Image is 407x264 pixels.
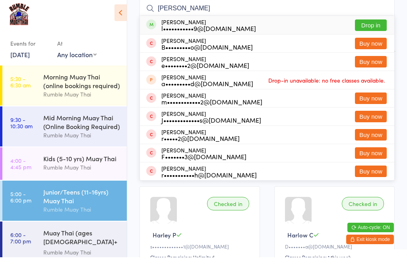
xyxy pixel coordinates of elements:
button: Auto-cycle: ON [347,229,394,239]
div: Rumble Muay Thai [43,137,120,146]
span: Harley P [153,237,176,246]
div: F•••••••3@[DOMAIN_NAME] [161,160,246,166]
div: Rumble Muay Thai [43,170,120,179]
time: 6:00 - 7:00 pm [10,238,31,251]
div: D•••••••a@[DOMAIN_NAME] [285,250,386,256]
div: [PERSON_NAME] [161,25,256,38]
div: s•••••••••••••1@[DOMAIN_NAME] [150,250,252,256]
div: B•••••••••o@[DOMAIN_NAME] [161,50,253,57]
div: m••••••••••••2@[DOMAIN_NAME] [161,105,262,112]
img: Rumble Muay Thai [8,6,30,36]
div: [PERSON_NAME] [161,62,249,75]
a: 4:00 -4:45 pmKids (5-10 yrs) Muay ThaiRumble Muay Thai [2,154,127,187]
time: 5:00 - 6:00 pm [10,197,31,210]
div: Mid Morning Muay Thai (Online Booking Required) [43,120,120,137]
div: a•••••••••d@[DOMAIN_NAME] [161,87,253,93]
button: Buy now [355,136,387,147]
button: Drop in [355,26,387,38]
button: Buy now [355,172,387,184]
button: Buy now [355,63,387,74]
button: Exit kiosk mode [346,241,394,251]
div: Any location [57,57,97,66]
input: Search [140,6,395,24]
div: [PERSON_NAME] [161,135,240,148]
div: Kids (5-10 yrs) Muay Thai [43,161,120,170]
div: Checked in [207,204,249,217]
div: e••••••••2@[DOMAIN_NAME] [161,69,249,75]
div: r•••••2@[DOMAIN_NAME] [161,142,240,148]
div: [PERSON_NAME] [161,154,246,166]
div: J•••••••••••••s@[DOMAIN_NAME] [161,123,261,130]
div: At [57,44,97,57]
button: Buy now [355,99,387,111]
a: 5:30 -6:30 amMorning Muay Thai (online bookings required)Rumble Muay Thai [2,72,127,112]
time: 9:30 - 10:30 am [10,123,33,136]
div: Rumble Muay Thai [43,212,120,221]
button: Buy now [355,44,387,56]
a: 5:00 -6:00 pmJunior/Teens (11-16yrs) Muay ThaiRumble Muay Thai [2,187,127,227]
button: Buy now [355,154,387,166]
div: r•••••••••••h@[DOMAIN_NAME] [161,178,257,185]
div: [PERSON_NAME] [161,172,257,185]
div: Rumble Muay Thai [43,254,120,264]
div: Junior/Teens (11-16yrs) Muay Thai [43,194,120,212]
div: [PERSON_NAME] [161,117,261,130]
div: l•••••••••••9@[DOMAIN_NAME] [161,32,256,38]
a: [DATE] [10,57,30,66]
div: Muay Thai (ages [DEMOGRAPHIC_DATA]+ yrs) [43,235,120,254]
div: Rumble Muay Thai [43,96,120,106]
div: Events for [10,44,49,57]
div: [PERSON_NAME] [161,44,253,57]
span: Harlow C [287,237,313,246]
a: 9:30 -10:30 amMid Morning Muay Thai (Online Booking Required)Rumble Muay Thai [2,113,127,153]
div: [PERSON_NAME] [161,81,253,93]
time: 4:00 - 4:45 pm [10,164,31,177]
div: Checked in [342,204,384,217]
button: Buy now [355,118,387,129]
div: Morning Muay Thai (online bookings required) [43,79,120,96]
span: Drop-in unavailable: no free classes available. [266,81,387,93]
time: 5:30 - 6:30 am [10,82,31,95]
div: [PERSON_NAME] [161,99,262,112]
